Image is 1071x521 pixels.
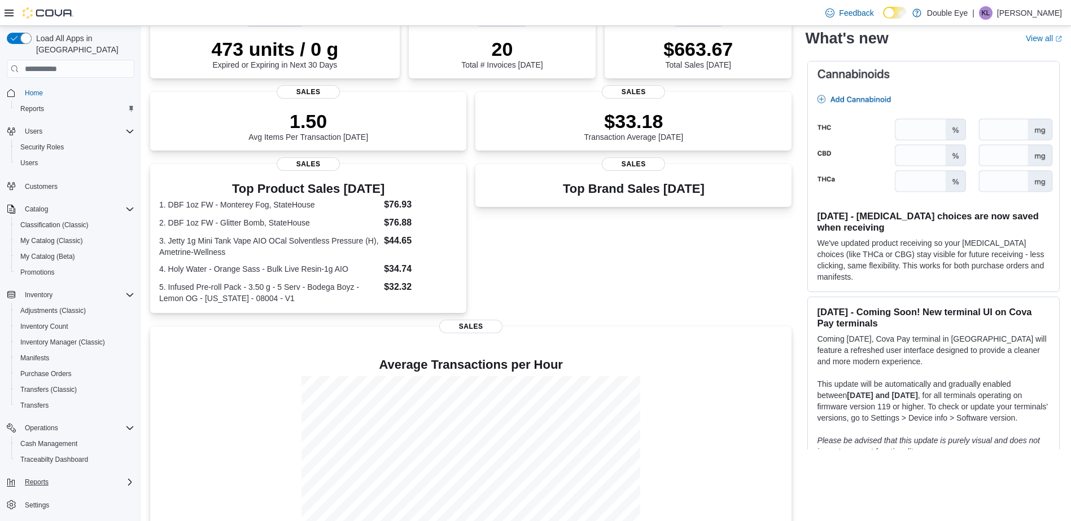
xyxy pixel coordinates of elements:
[663,38,733,69] div: Total Sales [DATE]
[25,478,49,487] span: Reports
[16,437,134,451] span: Cash Management
[20,104,44,113] span: Reports
[20,475,134,489] span: Reports
[20,158,38,167] span: Users
[16,453,134,466] span: Traceabilty Dashboard
[20,322,68,331] span: Inventory Count
[461,38,543,69] div: Total # Invoices [DATE]
[11,334,139,350] button: Inventory Manager (Classic)
[2,123,139,139] button: Users
[248,110,368,133] p: 1.50
[839,7,873,19] span: Feedback
[248,110,368,142] div: Avg Items Per Transaction [DATE]
[11,319,139,334] button: Inventory Count
[2,201,139,217] button: Catalog
[16,156,42,170] a: Users
[847,391,917,400] strong: [DATE] and [DATE]
[563,182,705,196] h3: Top Brand Sales [DATE]
[16,140,68,154] a: Security Roles
[1055,36,1062,42] svg: External link
[16,367,76,381] a: Purchase Orders
[23,7,73,19] img: Cova
[16,304,134,317] span: Adjustments (Classic)
[817,436,1040,456] em: Please be advised that this update is purely visual and does not impact payment functionality.
[16,399,53,412] a: Transfers
[20,369,72,378] span: Purchase Orders
[16,437,82,451] a: Cash Management
[1026,34,1062,43] a: View allExternal link
[20,475,53,489] button: Reports
[20,268,55,277] span: Promotions
[817,237,1050,282] p: We've updated product receiving so your [MEDICAL_DATA] choices (like THCa or CBG) stay visible fo...
[11,350,139,366] button: Manifests
[25,182,58,191] span: Customers
[16,399,134,412] span: Transfers
[11,249,139,264] button: My Catalog (Beta)
[20,143,64,152] span: Security Roles
[20,202,134,216] span: Catalog
[16,367,134,381] span: Purchase Orders
[277,85,340,99] span: Sales
[2,420,139,436] button: Operations
[20,306,86,315] span: Adjustments (Classic)
[20,288,57,302] button: Inventory
[2,474,139,490] button: Reports
[16,351,54,365] a: Manifests
[11,217,139,233] button: Classification (Classic)
[16,320,73,333] a: Inventory Count
[16,351,134,365] span: Manifests
[20,125,47,138] button: Users
[16,250,134,263] span: My Catalog (Beta)
[11,452,139,467] button: Traceabilty Dashboard
[16,102,134,116] span: Reports
[821,2,878,24] a: Feedback
[211,38,338,69] div: Expired or Expiring in Next 30 Days
[20,179,134,193] span: Customers
[384,280,457,294] dd: $32.32
[20,180,62,193] a: Customers
[20,288,134,302] span: Inventory
[20,86,47,100] a: Home
[20,401,49,410] span: Transfers
[11,303,139,319] button: Adjustments (Classic)
[11,398,139,413] button: Transfers
[16,335,110,349] a: Inventory Manager (Classic)
[384,198,457,211] dd: $76.93
[16,383,81,396] a: Transfers (Classic)
[20,86,134,100] span: Home
[25,127,42,136] span: Users
[2,497,139,513] button: Settings
[439,320,502,333] span: Sales
[384,262,457,276] dd: $34.74
[805,29,888,47] h2: What's new
[16,234,134,248] span: My Catalog (Classic)
[159,263,379,275] dt: 4. Holy Water - Orange Sass - Bulk Live Resin-1g AIO
[16,250,80,263] a: My Catalog (Beta)
[384,234,457,248] dd: $44.65
[997,6,1062,20] p: [PERSON_NAME]
[25,205,48,214] span: Catalog
[461,38,543,60] p: 20
[16,266,59,279] a: Promotions
[20,252,75,261] span: My Catalog (Beta)
[32,33,134,55] span: Load All Apps in [GEOGRAPHIC_DATA]
[16,140,134,154] span: Security Roles
[11,366,139,382] button: Purchase Orders
[817,210,1050,233] h3: [DATE] - [MEDICAL_DATA] choices are now saved when receiving
[20,439,77,448] span: Cash Management
[20,421,134,435] span: Operations
[159,358,783,372] h4: Average Transactions per Hour
[16,383,134,396] span: Transfers (Classic)
[16,453,93,466] a: Traceabilty Dashboard
[16,234,88,248] a: My Catalog (Classic)
[20,498,54,512] a: Settings
[11,233,139,249] button: My Catalog (Classic)
[159,281,379,304] dt: 5. Infused Pre-roll Pack - 3.50 g - 5 Serv - Bodega Boyz - Lemon OG - [US_STATE] - 08004 - V1
[16,218,93,232] a: Classification (Classic)
[20,338,105,347] span: Inventory Manager (Classic)
[16,102,49,116] a: Reports
[2,85,139,101] button: Home
[20,421,63,435] button: Operations
[25,89,43,98] span: Home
